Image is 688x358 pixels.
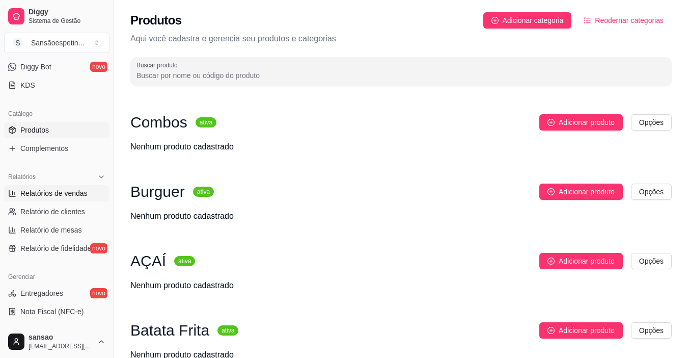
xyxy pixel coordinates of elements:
span: Adicionar produto [559,117,615,128]
button: Adicionar produto [539,322,623,339]
span: plus-circle [547,188,555,195]
div: Nenhum produto cadastrado [130,210,234,222]
h3: Batata Frita [130,324,209,337]
a: Complementos [4,140,109,157]
h3: Combos [130,116,187,129]
button: Opções [631,184,672,200]
span: Relatório de fidelidade [20,243,91,253]
span: Relatórios [8,173,36,181]
h3: Burguer [130,186,185,198]
span: Opções [639,255,664,267]
button: Select a team [4,33,109,53]
sup: ativa [196,117,216,127]
a: Diggy Botnovo [4,59,109,75]
sup: ativa [217,325,238,336]
span: ordered-list [584,17,591,24]
span: Reodernar categorias [595,15,664,26]
span: Adicionar produto [559,186,615,197]
a: KDS [4,77,109,93]
a: Relatório de fidelidadenovo [4,240,109,257]
div: Sansãoespetin ... [31,38,84,48]
span: [EMAIL_ADDRESS][DOMAIN_NAME] [29,342,93,350]
button: Adicionar produto [539,184,623,200]
span: Opções [639,186,664,197]
button: Reodernar categorias [575,12,672,29]
h2: Produtos [130,12,182,29]
div: Gerenciar [4,269,109,285]
button: Adicionar produto [539,253,623,269]
sup: ativa [193,187,214,197]
button: Opções [631,322,672,339]
span: Relatório de clientes [20,207,85,217]
button: Opções [631,253,672,269]
span: Diggy [29,8,105,17]
span: Relatórios de vendas [20,188,88,198]
div: Catálogo [4,106,109,122]
label: Buscar produto [136,61,181,69]
span: Adicionar produto [559,255,615,267]
span: Produtos [20,125,49,135]
sup: ativa [174,256,195,266]
span: Opções [639,117,664,128]
span: Entregadores [20,288,63,298]
button: Opções [631,114,672,131]
span: KDS [20,80,35,90]
div: Nenhum produto cadastrado [130,279,234,292]
button: sansao[EMAIL_ADDRESS][DOMAIN_NAME] [4,329,109,354]
span: Complementos [20,143,68,154]
p: Aqui você cadastra e gerencia seu produtos e categorias [130,33,672,45]
span: plus-circle [491,17,499,24]
span: Sistema de Gestão [29,17,105,25]
div: Nenhum produto cadastrado [130,141,234,153]
span: Adicionar categoria [503,15,564,26]
a: Nota Fiscal (NFC-e) [4,303,109,320]
span: Nota Fiscal (NFC-e) [20,306,84,317]
span: plus-circle [547,119,555,126]
a: Produtos [4,122,109,138]
span: Diggy Bot [20,62,51,72]
span: S [13,38,23,48]
a: Relatório de mesas [4,222,109,238]
span: Controle de caixa [20,325,76,335]
span: sansao [29,333,93,342]
button: Adicionar produto [539,114,623,131]
span: Relatório de mesas [20,225,82,235]
span: Opções [639,325,664,336]
button: Adicionar categoria [483,12,572,29]
a: Relatório de clientes [4,203,109,220]
span: plus-circle [547,327,555,334]
span: Adicionar produto [559,325,615,336]
a: DiggySistema de Gestão [4,4,109,29]
span: plus-circle [547,258,555,265]
input: Buscar produto [136,70,666,81]
a: Relatórios de vendas [4,185,109,201]
h3: AÇAÍ [130,255,166,267]
a: Controle de caixa [4,322,109,338]
a: Entregadoresnovo [4,285,109,301]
